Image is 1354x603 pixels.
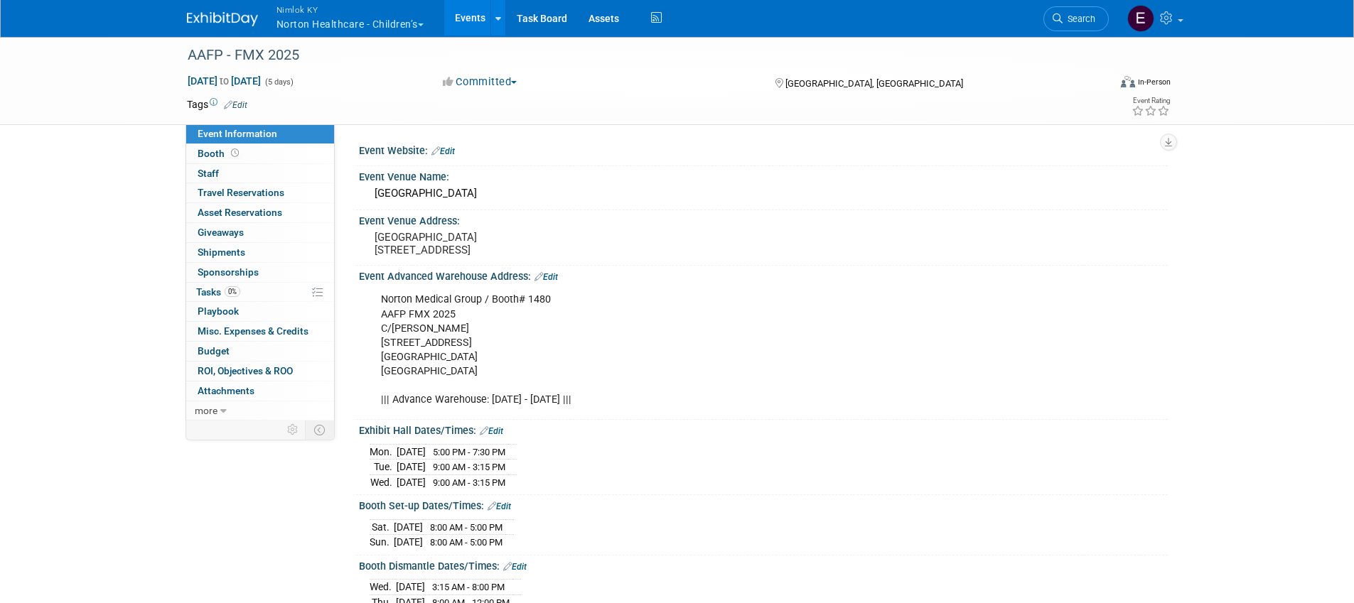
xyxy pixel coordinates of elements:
a: Attachments [186,381,334,401]
span: Nimlok KY [276,2,424,17]
td: [DATE] [397,444,426,460]
span: Shipments [198,246,245,258]
span: 0% [225,286,240,297]
td: [DATE] [396,580,425,595]
span: Search [1063,13,1095,24]
span: [DATE] [DATE] [187,75,262,87]
td: [DATE] [397,474,426,489]
span: Tasks [196,286,240,298]
a: Tasks0% [186,283,334,302]
span: to [217,75,231,87]
a: Misc. Expenses & Credits [186,322,334,341]
a: Staff [186,164,334,183]
span: Event Information [198,128,277,139]
span: Giveaways [198,227,244,238]
a: Playbook [186,302,334,321]
a: ROI, Objectives & ROO [186,362,334,381]
a: Edit [488,501,511,511]
a: Edit [224,100,247,110]
span: Booth [198,148,242,159]
span: 8:00 AM - 5:00 PM [430,522,503,533]
span: Attachments [198,385,254,396]
img: Elizabeth Griffin [1127,5,1154,32]
div: AAFP - FMX 2025 [183,43,1087,68]
td: Mon. [370,444,397,460]
span: Asset Reservations [198,207,282,218]
span: Misc. Expenses & Credits [198,325,308,337]
div: Event Advanced Warehouse Address: [359,266,1168,284]
td: [DATE] [394,519,423,535]
span: [GEOGRAPHIC_DATA], [GEOGRAPHIC_DATA] [785,78,963,89]
div: Event Venue Name: [359,166,1168,184]
td: Tags [187,97,247,112]
div: Exhibit Hall Dates/Times: [359,420,1168,438]
span: Sponsorships [198,266,259,278]
div: Event Rating [1132,97,1170,104]
a: Giveaways [186,223,334,242]
button: Committed [438,75,522,89]
div: Event Format [1025,74,1171,95]
div: Event Website: [359,140,1168,158]
a: Shipments [186,243,334,262]
a: Edit [534,272,558,282]
a: Edit [431,146,455,156]
span: 3:15 AM - 8:00 PM [432,582,505,592]
span: 8:00 AM - 5:00 PM [430,537,503,548]
img: Format-Inperson.png [1121,76,1135,87]
td: [DATE] [394,535,423,550]
div: [GEOGRAPHIC_DATA] [370,183,1157,205]
span: 5:00 PM - 7:30 PM [433,447,505,457]
td: Toggle Event Tabs [305,420,334,439]
td: Tue. [370,460,397,475]
span: 9:00 AM - 3:15 PM [433,477,505,488]
pre: [GEOGRAPHIC_DATA] [STREET_ADDRESS] [375,231,680,256]
td: [DATE] [397,460,426,475]
td: Wed. [370,474,397,489]
td: Wed. [370,580,396,595]
a: Search [1043,6,1109,31]
a: more [186,401,334,420]
span: (5 days) [264,77,294,87]
a: Booth [186,144,334,163]
a: Sponsorships [186,263,334,282]
a: Travel Reservations [186,183,334,202]
span: Budget [198,345,230,357]
div: Booth Dismantle Dates/Times: [359,555,1168,574]
div: In-Person [1137,77,1171,87]
span: Playbook [198,305,239,317]
a: Edit [503,562,527,572]
span: Staff [198,168,219,179]
img: ExhibitDay [187,12,258,26]
span: 9:00 AM - 3:15 PM [433,462,505,472]
span: more [195,405,217,416]
span: Travel Reservations [198,187,284,198]
a: Asset Reservations [186,203,334,222]
span: Booth not reserved yet [228,148,242,158]
div: Booth Set-up Dates/Times: [359,495,1168,514]
a: Event Information [186,124,334,143]
div: Norton Medical Group / Booth# 1480 AAFP FMX 2025 C/[PERSON_NAME] [STREET_ADDRESS] [GEOGRAPHIC_DAT... [371,286,1011,414]
td: Sun. [370,535,394,550]
div: Event Venue Address: [359,210,1168,228]
a: Edit [480,426,503,436]
span: ROI, Objectives & ROO [198,365,293,376]
td: Personalize Event Tab Strip [281,420,306,439]
a: Budget [186,342,334,361]
td: Sat. [370,519,394,535]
